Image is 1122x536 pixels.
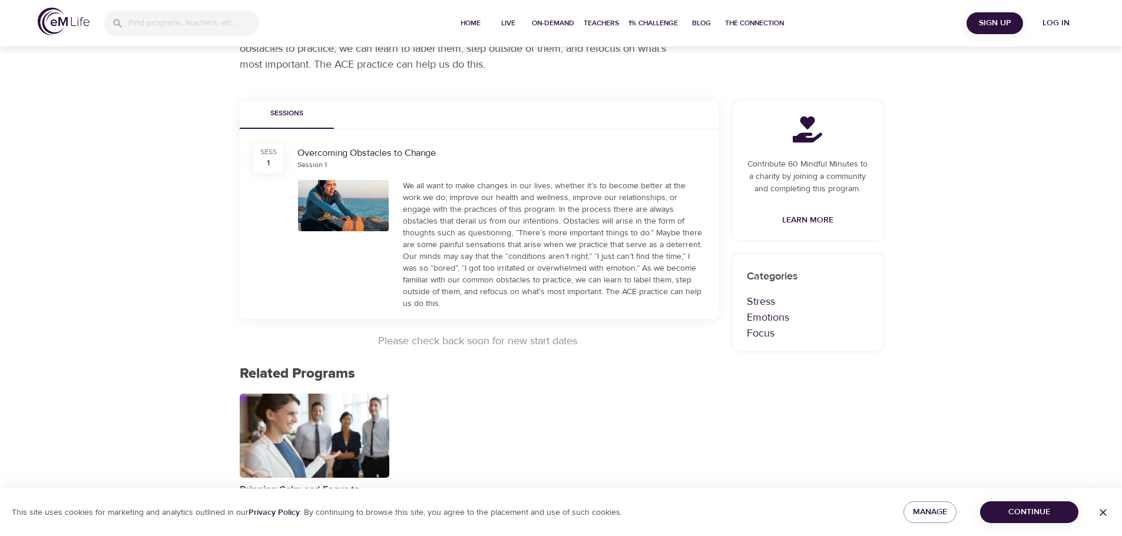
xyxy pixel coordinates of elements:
span: Blog [687,17,716,29]
p: Categories [747,268,869,284]
span: Sign Up [971,16,1018,31]
span: Log in [1032,16,1080,31]
p: Related Programs [240,363,719,384]
span: Live [494,17,522,29]
div: 1 [267,157,270,169]
button: Continue [980,501,1078,523]
div: We all want to make changes in our lives, whether it’s to become better at the work we do, improv... [403,180,704,309]
button: Log in [1028,12,1084,34]
span: 1% Challenge [628,17,678,29]
div: SESS [260,147,277,157]
span: On-Demand [532,17,574,29]
p: Please check back soon for new start dates. [240,333,719,349]
span: Continue [989,505,1069,520]
div: Overcoming Obstacles to Change [297,147,704,160]
a: Learn More [777,209,838,231]
span: The Connection [725,17,784,29]
p: Emotions [747,309,869,325]
p: Contribute 60 Mindful Minutes to a charity by joining a community and completing this program. [747,158,869,195]
a: Privacy Policy [249,507,300,518]
span: Sessions [247,108,327,120]
span: Teachers [584,17,619,29]
input: Find programs, teachers, etc... [128,11,259,36]
p: Bringing Calm and Focus to Overwhelming Situations [240,482,390,511]
button: Sign Up [967,12,1023,34]
span: Manage [913,505,947,520]
button: Manage [903,501,956,523]
p: Stress [747,294,869,309]
img: logo [38,8,90,35]
div: Session 1 [297,160,327,170]
p: Focus [747,325,869,341]
span: Home [456,17,485,29]
span: Learn More [782,213,833,228]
